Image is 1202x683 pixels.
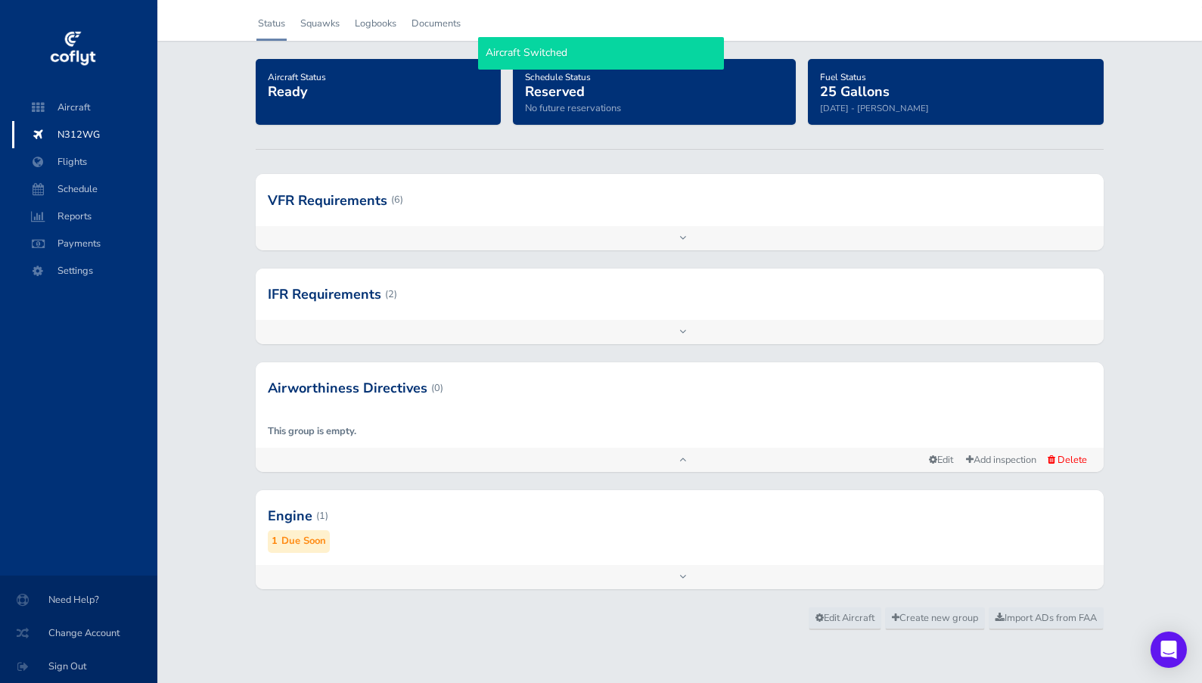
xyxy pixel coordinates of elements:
[268,82,307,101] span: Ready
[820,102,929,114] small: [DATE] - [PERSON_NAME]
[281,533,326,549] small: Due Soon
[268,71,326,83] span: Aircraft Status
[1043,452,1092,468] button: Delete
[959,449,1043,471] a: Add inspection
[256,7,287,40] a: Status
[27,257,142,284] span: Settings
[525,101,621,115] span: No future reservations
[27,175,142,203] span: Schedule
[268,424,356,438] strong: This group is empty.
[995,611,1097,625] span: Import ADs from FAA
[27,230,142,257] span: Payments
[929,453,953,467] span: Edit
[48,26,98,72] img: coflyt logo
[1058,453,1087,467] span: Delete
[18,619,139,647] span: Change Account
[820,82,890,101] span: 25 Gallons
[815,611,874,625] span: Edit Aircraft
[809,607,881,630] a: Edit Aircraft
[1151,632,1187,668] div: Open Intercom Messenger
[820,71,866,83] span: Fuel Status
[885,607,985,630] a: Create new group
[18,653,139,680] span: Sign Out
[27,148,142,175] span: Flights
[27,94,142,121] span: Aircraft
[27,121,142,148] span: N312WG
[525,82,585,101] span: Reserved
[923,450,959,470] a: Edit
[478,37,724,69] div: Aircraft Switched
[18,586,139,613] span: Need Help?
[299,7,341,40] a: Squawks
[525,67,591,101] a: Schedule StatusReserved
[353,7,398,40] a: Logbooks
[27,203,142,230] span: Reports
[410,7,462,40] a: Documents
[525,71,591,83] span: Schedule Status
[892,611,978,625] span: Create new group
[989,607,1104,630] a: Import ADs from FAA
